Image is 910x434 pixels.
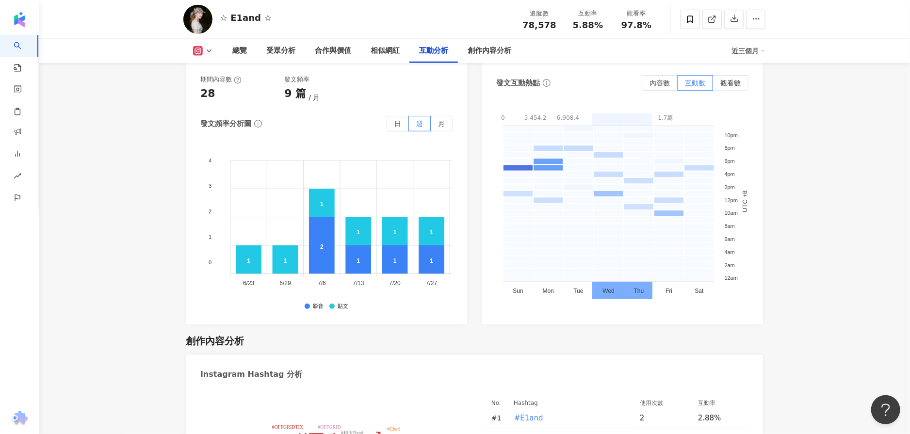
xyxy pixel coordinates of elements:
tspan: 6pm [725,158,735,164]
span: 97.8% [621,20,651,30]
tspan: Thu [634,288,644,295]
span: #E1and [514,413,543,423]
div: 受眾分析 [266,45,295,57]
img: chrome extension [10,411,29,426]
tspan: Sat [695,288,704,295]
tspan: 2am [725,262,735,268]
div: 9 篇 [284,86,306,101]
tspan: Mon [543,288,554,295]
tspan: 7/6 [318,280,326,287]
th: 使用次數 [632,398,690,408]
div: 貼文 [338,304,348,310]
div: 互動分析 [419,45,448,57]
td: #E1and [506,408,632,428]
img: logo icon [12,12,27,27]
td: 2.88% [690,408,748,428]
div: 2 [640,413,690,423]
div: 期間內容數 [200,75,242,84]
tspan: 4am [725,249,735,255]
th: Hashtag [506,398,632,408]
img: KOL Avatar [183,5,212,34]
span: 觀看數 [720,79,741,87]
text: UTC +8 [742,191,749,212]
tspan: 8pm [725,145,735,151]
div: 發文互動熱點 [496,78,540,88]
tspan: Fri [666,288,672,295]
span: 78,578 [522,20,556,30]
div: 28 [200,86,215,101]
div: 創作內容分析 [186,334,244,348]
span: rise [14,166,21,188]
div: 發文頻率 [284,75,309,84]
iframe: Help Scout Beacon - Open [871,395,900,424]
span: 互動數 [685,79,705,87]
tspan: 6/29 [279,280,291,287]
tspan: 10am [725,210,738,216]
span: 內容數 [650,79,670,87]
tspan: 6am [725,236,735,242]
tspan: #OFFGRIDTIX [272,424,304,430]
span: 5.88% [573,20,603,30]
tspan: Wed [603,288,615,295]
span: 日 [394,120,401,128]
tspan: 7/27 [426,280,438,287]
tspan: 3 [209,183,211,189]
tspan: 0 [209,259,211,265]
div: Instagram Hashtag 分析 [200,369,302,380]
div: # 1 [491,413,506,423]
div: 觀看率 [618,9,655,18]
div: 追蹤數 [521,9,558,18]
th: 互動率 [690,398,748,408]
span: 週 [416,120,423,128]
tspan: 12pm [725,197,738,203]
div: 合作與價值 [315,45,351,57]
tspan: Tue [573,288,584,295]
tspan: 8am [725,223,735,229]
div: 總覽 [232,45,247,57]
div: 相似網紅 [371,45,400,57]
div: ☆ E1and ☆ [220,12,272,24]
tspan: 4pm [725,171,735,177]
tspan: 4 [209,158,211,163]
tspan: #Cheri [387,426,400,432]
tspan: 6/23 [243,280,255,287]
tspan: #OFFGRID [318,424,341,430]
div: 創作內容分析 [468,45,511,57]
tspan: 1 [209,234,211,240]
a: search [14,35,33,73]
tspan: 7/13 [353,280,364,287]
tspan: 2pm [725,184,735,190]
div: 近三個月 [731,43,765,59]
span: info-circle [253,118,263,129]
span: 月 [309,94,320,101]
div: 2.88% [698,413,739,423]
span: 月 [438,120,445,128]
tspan: 7/20 [390,280,401,287]
tspan: 2 [209,209,211,214]
div: 互動率 [569,9,606,18]
span: info-circle [541,78,552,88]
tspan: 12am [725,275,738,281]
div: 發文頻率分析圖 [200,119,251,129]
div: 影音 [313,304,324,310]
tspan: 10pm [725,132,738,138]
th: No. [482,398,506,408]
button: #E1and [514,408,544,428]
tspan: Sun [513,288,523,295]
